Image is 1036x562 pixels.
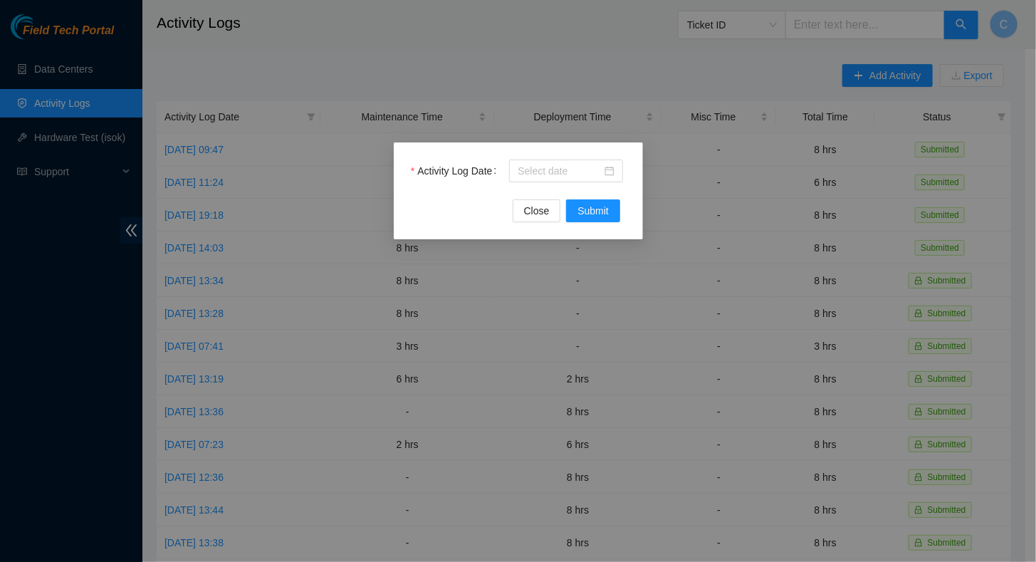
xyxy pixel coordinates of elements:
button: Submit [566,199,620,222]
input: Activity Log Date [518,163,602,179]
button: Close [512,199,560,222]
span: Submit [577,203,609,219]
label: Activity Log Date [411,160,502,182]
span: Close [523,203,549,219]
